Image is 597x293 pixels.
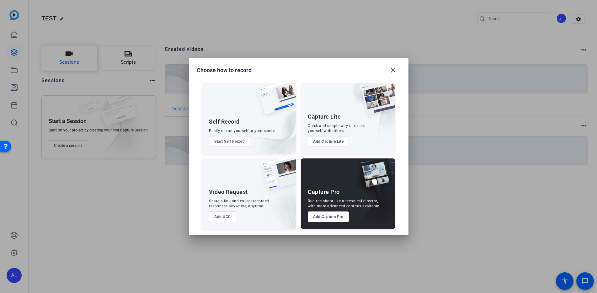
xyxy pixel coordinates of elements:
[260,178,296,229] img: embarkstudio-ugc-content.png
[354,158,395,197] img: capture-pro.png
[257,158,296,196] img: ugc-content.png
[356,83,395,121] img: capture-lite.png
[209,188,248,196] div: Video Request
[308,199,380,209] div: Run the shoot like a technical director, with more advanced controls available.
[349,166,395,229] img: embarkstudio-capture-pro.png
[209,199,269,209] div: Share a link and collect recorded responses anywhere, anytime.
[308,188,340,196] div: Capture Pro
[308,123,365,133] div: Quick and simple way to record yourself with others.
[209,136,250,147] button: Start Self Record
[389,67,397,74] mat-icon: close
[253,83,296,121] img: self-record.png
[308,211,349,222] button: Add Capture Pro
[242,97,296,154] img: embarkstudio-self-record.png
[209,211,236,222] button: Add UGC
[209,128,277,133] div: Easily record yourself or your screen.
[197,67,252,74] h1: Choose how to record
[308,113,341,120] div: Capture Lite
[209,118,240,125] div: Self Record
[308,136,349,147] button: Add Capture Lite
[339,83,395,146] img: embarkstudio-capture-lite.png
